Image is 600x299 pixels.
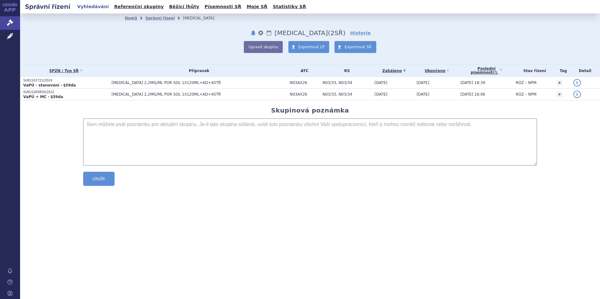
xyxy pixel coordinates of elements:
[23,90,109,94] p: SUKLS269850/2022
[516,92,536,97] span: ROZ – NPM
[460,64,512,77] a: Poslednípísemnost(?)
[203,3,243,11] a: Písemnosti SŘ
[557,80,562,86] a: +
[375,92,388,97] span: [DATE]
[112,81,269,85] span: [MEDICAL_DATA] 2,2MG/ML POR SOL 1X120ML+AD+4STŘ
[23,66,109,75] a: SPZN / Typ SŘ
[375,81,388,85] span: [DATE]
[109,64,287,77] th: Přípravek
[330,29,335,37] span: 2
[145,16,175,20] a: Správní řízení
[250,29,256,37] button: notifikace
[573,91,581,98] a: detail
[570,64,600,77] th: Detail
[275,29,328,37] span: Fintepla
[554,64,570,77] th: Tag
[323,81,372,85] span: N03/33, N03/34
[287,64,319,77] th: ATC
[298,45,325,49] span: Exportovat LP
[557,92,562,97] a: +
[183,13,222,23] li: Fintepla
[125,16,137,20] a: Domů
[573,79,581,87] a: detail
[416,92,429,97] span: [DATE]
[460,81,485,85] span: [DATE] 18:39
[245,3,269,11] a: Moje SŘ
[516,81,536,85] span: ROZ – NPM
[288,41,329,53] a: Exportovat LP
[350,30,371,36] a: Historie
[416,81,429,85] span: [DATE]
[512,64,553,77] th: Stav řízení
[244,41,283,53] button: Upravit skupinu
[290,81,319,85] span: N03AX26
[112,3,166,11] a: Referenční skupiny
[323,92,372,97] span: N03/33, N03/34
[20,2,75,11] h2: Správní řízení
[266,29,272,37] a: Lhůty
[271,107,349,114] h2: Skupinová poznámka
[271,3,308,11] a: Statistiky SŘ
[335,41,376,53] a: Exportovat SŘ
[112,92,269,97] span: [MEDICAL_DATA] 2,2MG/ML POR SOL 1X120ML+AD+4STŘ
[345,45,372,49] span: Exportovat SŘ
[83,172,115,186] button: Uložit
[167,3,201,11] a: Běžící lhůty
[23,95,63,99] strong: VaPÚ + MC - §39da
[23,78,109,83] p: SUKLS52721/2024
[290,92,319,97] span: N03AX26
[75,3,111,11] a: Vyhledávání
[375,66,414,75] a: Zahájeno
[460,92,485,97] span: [DATE] 16:06
[416,66,457,75] a: Ukončeno
[493,71,497,75] abbr: (?)
[319,64,372,77] th: RS
[328,29,346,37] span: ( SŘ)
[23,83,76,87] strong: VaPÚ - stanovení - §39da
[258,29,264,37] button: nastavení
